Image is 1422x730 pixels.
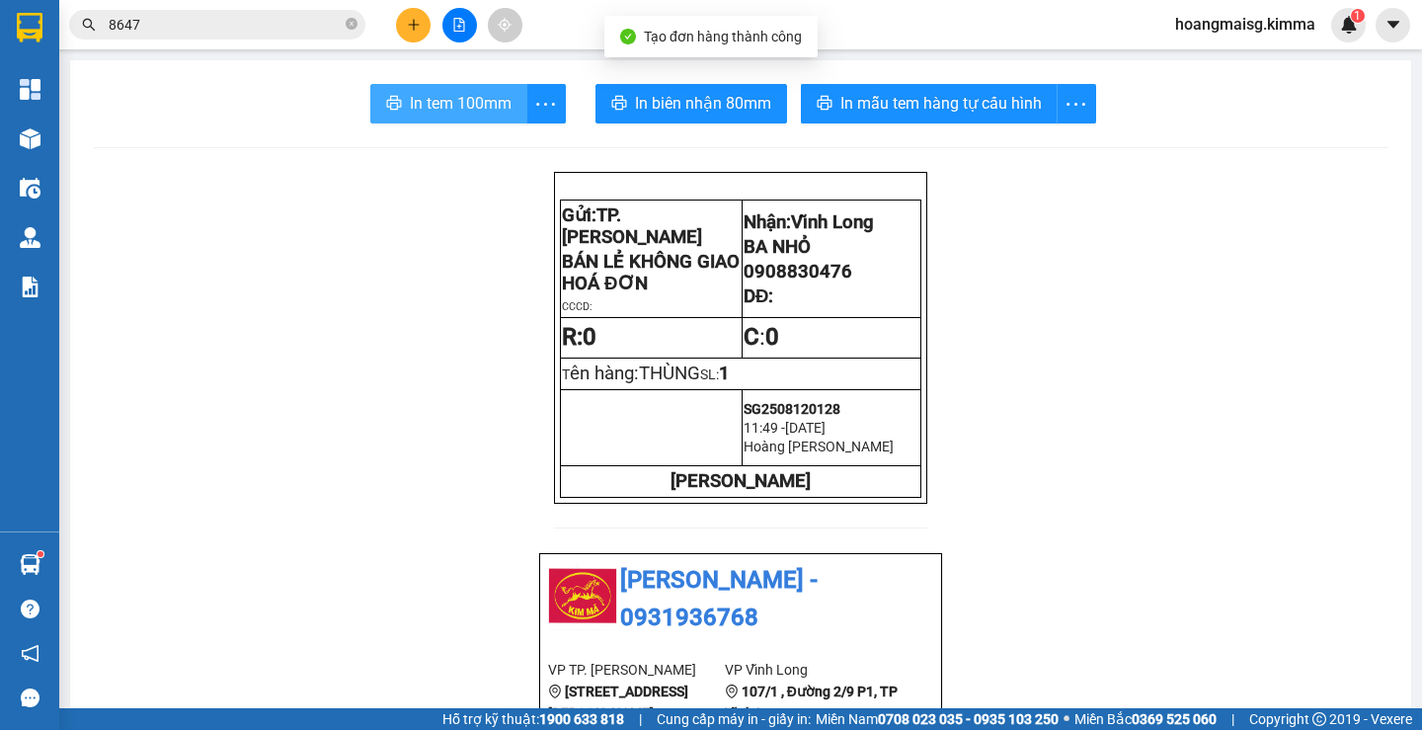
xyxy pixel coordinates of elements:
[878,711,1059,727] strong: 0708 023 035 - 0935 103 250
[639,363,700,384] span: THÙNG
[442,8,477,42] button: file-add
[20,79,40,100] img: dashboard-icon
[562,403,611,452] img: logo
[488,8,522,42] button: aim
[452,18,466,32] span: file-add
[1231,708,1234,730] span: |
[21,644,39,663] span: notification
[442,708,624,730] span: Hỗ trợ kỹ thuật:
[526,84,566,123] button: more
[744,323,779,351] span: :
[595,84,787,123] button: printerIn biên nhận 80mm
[1340,16,1358,34] img: icon-new-feature
[744,439,894,454] span: Hoàng [PERSON_NAME]
[548,685,562,698] span: environment
[562,251,740,294] span: BÁN LẺ KHÔNG GIAO HOÁ ĐƠN
[1351,9,1365,23] sup: 1
[17,19,47,40] span: Gửi:
[620,29,636,44] span: check-circle
[189,19,236,40] span: Nhận:
[719,363,730,384] span: 1
[20,178,40,199] img: warehouse-icon
[801,84,1058,123] button: printerIn mẫu tem hàng tự cấu hình
[744,236,811,258] span: BA NHỎ
[1064,715,1069,723] span: ⚪️
[700,366,719,382] span: SL:
[1384,16,1402,34] span: caret-down
[21,600,39,618] span: question-circle
[639,708,642,730] span: |
[744,261,852,283] span: 0908830476
[562,323,596,351] strong: R:
[386,95,402,114] span: printer
[562,204,702,248] span: Gửi:
[1132,711,1217,727] strong: 0369 525 060
[548,562,617,631] img: logo.jpg
[1354,9,1361,23] span: 1
[744,401,840,417] span: SG2508120128
[791,211,874,233] span: Vĩnh Long
[725,685,739,698] span: environment
[744,420,785,436] span: 11:49 -
[1376,8,1410,42] button: caret-down
[189,64,347,92] div: 0989953339
[583,323,596,351] span: 0
[1057,84,1096,123] button: more
[407,18,421,32] span: plus
[20,227,40,248] img: warehouse-icon
[611,95,627,114] span: printer
[21,689,39,707] span: message
[20,277,40,297] img: solution-icon
[570,363,700,384] span: ên hàng:
[82,18,96,32] span: search
[527,92,565,117] span: more
[725,659,902,681] li: VP Vĩnh Long
[20,128,40,149] img: warehouse-icon
[498,18,512,32] span: aim
[840,91,1042,116] span: In mẫu tem hàng tự cấu hình
[38,551,43,557] sup: 1
[548,659,725,681] li: VP TP. [PERSON_NAME]
[17,64,175,112] div: BÁN LẺ KHÔNG GIAO HOÁ ĐƠN
[765,323,779,351] span: 0
[657,708,811,730] span: Cung cấp máy in - giấy in:
[370,84,527,123] button: printerIn tem 100mm
[189,41,347,64] div: [PERSON_NAME]
[644,29,802,44] span: Tạo đơn hàng thành công
[17,13,42,42] img: logo-vxr
[635,91,771,116] span: In biên nhận 80mm
[1074,708,1217,730] span: Miền Bắc
[725,684,898,721] b: 107/1 , Đường 2/9 P1, TP Vĩnh Long
[562,300,592,313] span: CCCD:
[20,554,40,575] img: warehouse-icon
[1159,12,1331,37] span: hoangmaisg.kimma
[346,16,357,35] span: close-circle
[1058,92,1095,117] span: more
[671,470,811,492] strong: [PERSON_NAME]
[744,285,773,307] span: DĐ:
[186,123,258,144] span: Chưa thu
[744,211,874,233] span: Nhận:
[562,366,700,382] span: T
[396,8,431,42] button: plus
[17,17,175,64] div: TP. [PERSON_NAME]
[562,204,702,248] span: TP. [PERSON_NAME]
[785,420,826,436] span: [DATE]
[189,17,347,41] div: Vĩnh Long
[548,562,933,636] li: [PERSON_NAME] - 0931936768
[817,95,832,114] span: printer
[346,18,357,30] span: close-circle
[109,14,342,36] input: Tìm tên, số ĐT hoặc mã đơn
[548,684,688,721] b: [STREET_ADDRESS][PERSON_NAME]
[1312,712,1326,726] span: copyright
[816,708,1059,730] span: Miền Nam
[539,711,624,727] strong: 1900 633 818
[744,323,759,351] strong: C
[410,91,512,116] span: In tem 100mm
